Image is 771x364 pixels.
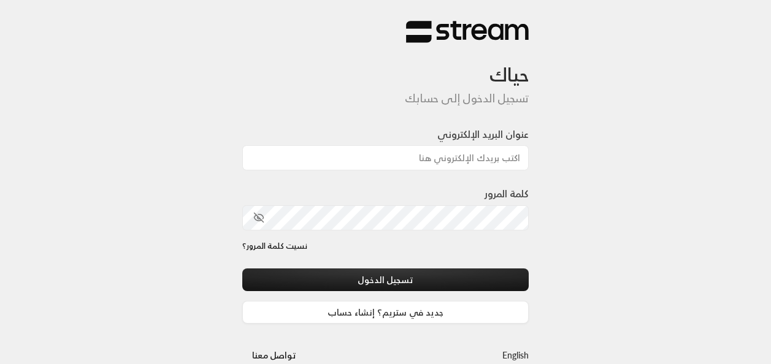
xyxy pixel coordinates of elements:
[437,127,529,142] label: عنوان البريد الإلكتروني
[242,44,529,86] h3: حياك
[248,207,269,228] button: toggle password visibility
[242,240,307,252] a: نسيت كلمة المرور؟
[242,145,529,170] input: اكتب بريدك الإلكتروني هنا
[242,347,307,363] a: تواصل معنا
[485,186,529,201] label: كلمة المرور
[242,301,529,324] a: جديد في ستريم؟ إنشاء حساب
[242,92,529,105] h5: تسجيل الدخول إلى حسابك
[242,268,529,291] button: تسجيل الدخول
[406,20,529,44] img: Stream Logo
